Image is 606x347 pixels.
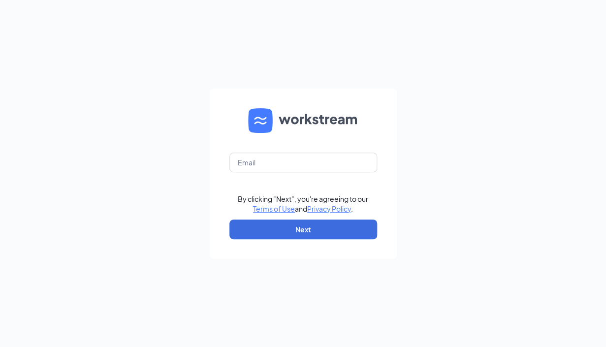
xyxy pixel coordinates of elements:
[238,194,368,214] div: By clicking "Next", you're agreeing to our and .
[307,204,351,213] a: Privacy Policy
[253,204,295,213] a: Terms of Use
[229,220,377,239] button: Next
[248,108,358,133] img: WS logo and Workstream text
[229,153,377,172] input: Email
